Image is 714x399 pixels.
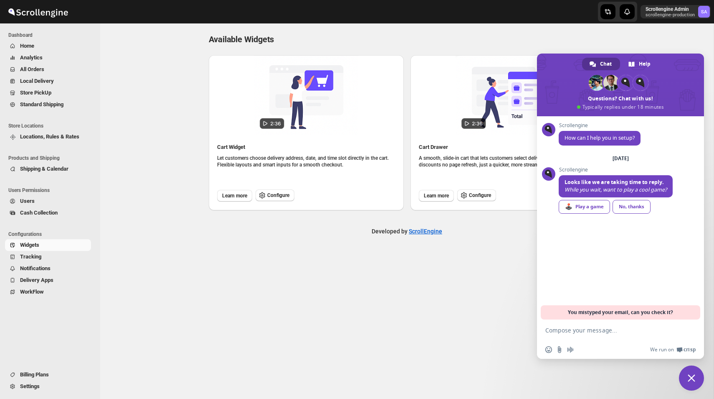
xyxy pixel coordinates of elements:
[559,167,673,173] span: Scrollengine
[568,305,673,320] span: You mistyped your email, can you check it?
[20,210,58,216] span: Cash Collection
[217,190,252,202] button: Learn more
[5,163,91,175] button: Shipping & Calendar
[20,289,44,295] span: WorkFlow
[600,58,612,70] span: Chat
[545,327,677,334] textarea: Compose your message...
[565,203,572,210] span: 🕹️
[8,187,94,194] span: Users Permissions
[5,195,91,207] button: Users
[639,58,651,70] span: Help
[5,64,91,75] button: All Orders
[545,346,552,353] span: Insert an emoji
[456,55,560,135] img: 01
[409,228,442,235] a: ScrollEngine
[5,286,91,298] button: WorkFlow
[419,190,454,202] button: Learn more
[267,192,289,199] span: Configure
[209,34,274,44] span: Available Widgets
[457,189,496,201] button: Configure
[20,277,53,283] span: Delivery Apps
[20,371,49,378] span: Billing Plans
[567,346,574,353] span: Audio message
[20,166,68,172] span: Shipping & Calendar
[5,274,91,286] button: Delivery Apps
[5,207,91,219] button: Cash Collection
[256,189,294,201] button: Configure
[613,200,651,214] div: No, thanks
[559,200,610,214] div: Play a game
[372,227,442,235] p: Developed by
[684,346,696,353] span: Crisp
[419,143,448,151] h2: Cart Drawer
[217,155,395,168] div: Let customers choose delivery address, date, and time slot directly in the cart. Flexible layouts...
[565,186,667,193] span: While you wait, want to play a cool game?
[5,263,91,274] button: Notifications
[8,32,94,38] span: Dashboard
[650,346,696,353] a: We run onCrisp
[20,43,34,49] span: Home
[424,192,449,199] span: Learn more
[641,5,711,18] button: User menu
[20,253,41,260] span: Tracking
[222,192,247,199] span: Learn more
[5,251,91,263] button: Tracking
[20,133,79,140] span: Locations, Rules & Rates
[217,143,245,151] h2: Cart Widget
[20,78,54,84] span: Local Delivery
[613,156,629,161] div: [DATE]
[556,346,563,353] span: Send a file
[8,123,94,129] span: Store Locations
[20,242,39,248] span: Widgets
[5,40,91,52] button: Home
[650,346,674,353] span: We run on
[20,265,51,271] span: Notifications
[8,155,94,161] span: Products and Shipping
[559,123,641,128] span: Scrollengine
[565,134,635,141] span: How can I help you in setup?
[5,239,91,251] button: Widgets
[582,58,620,70] div: Chat
[469,192,491,199] span: Configure
[646,13,695,18] p: scrollengine-production
[5,131,91,143] button: Locations, Rules & Rates
[565,179,664,186] span: Looks like we are taking time to reply.
[5,52,91,64] button: Analytics
[20,54,43,61] span: Analytics
[254,55,358,135] img: 00
[20,383,40,389] span: Settings
[7,1,69,22] img: ScrollEngine
[646,6,695,13] p: Scrollengine Admin
[621,58,659,70] div: Help
[20,90,51,96] span: Store PickUp
[679,366,704,391] div: Close chat
[20,101,63,107] span: Standard Shipping
[419,155,597,168] div: A smooth, slide-in cart that lets customers select delivery options and apply discounts no page r...
[8,231,94,238] span: Configurations
[5,369,91,381] button: Billing Plans
[698,6,710,18] span: Scrollengine Admin
[20,66,44,72] span: All Orders
[701,9,707,15] text: SA
[20,198,35,204] span: Users
[5,381,91,392] button: Settings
